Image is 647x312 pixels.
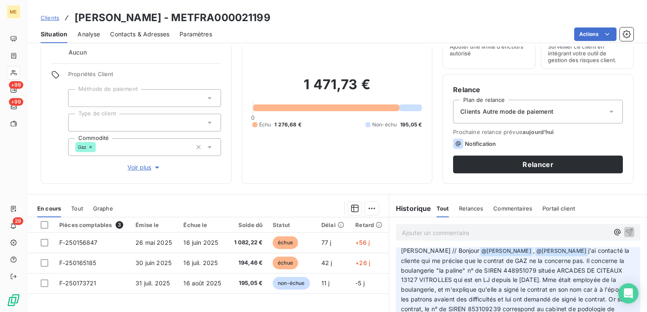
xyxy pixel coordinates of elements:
span: Notification [465,140,496,147]
span: Contacts & Adresses [110,30,169,38]
span: échue [273,236,298,249]
h3: [PERSON_NAME] - METFRA000021199 [75,10,271,25]
span: Non-échu [372,121,397,129]
span: 195,05 € [400,121,422,129]
span: F-250165185 [59,259,97,266]
span: Surveiller ce client en intégrant votre outil de gestion des risques client. [548,43,626,63]
h2: 1 471,73 € [252,76,422,101]
span: En cours [37,205,61,212]
span: Paramètres [180,30,212,38]
span: Voir plus [127,163,161,172]
span: Analyse [77,30,100,38]
span: 77 j [321,239,332,246]
div: Retard [355,222,384,228]
input: Ajouter une valeur [96,143,102,151]
div: ME [7,5,20,19]
a: Clients [41,14,59,22]
span: +26 j [355,259,370,266]
span: 42 j [321,259,332,266]
div: Émise le [135,222,173,228]
div: Solde dû [233,222,263,228]
span: 11 j [321,279,330,287]
button: Actions [574,27,617,41]
span: 29 [13,217,23,225]
div: Délai [321,222,345,228]
span: F-250173721 [59,279,97,287]
span: Tout [437,205,449,212]
span: échue [273,257,298,269]
span: non-échue [273,277,310,290]
span: +56 j [355,239,370,246]
span: 16 juil. 2025 [183,259,218,266]
button: Relancer [453,156,623,173]
span: @ [PERSON_NAME] [535,246,588,256]
span: 30 juin 2025 [135,259,171,266]
span: aujourd’hui [523,129,554,135]
div: Échue le [183,222,222,228]
span: +99 [9,81,23,89]
span: 31 juil. 2025 [135,279,170,287]
span: +99 [9,98,23,106]
span: Commentaires [493,205,532,212]
span: Aucun [69,48,87,57]
span: Tout [71,205,83,212]
span: 1 082,22 € [233,238,263,247]
span: 3 [116,221,123,229]
span: 16 juin 2025 [183,239,218,246]
span: Portail client [542,205,575,212]
div: Open Intercom Messenger [618,283,639,304]
span: Situation [41,30,67,38]
span: @ [PERSON_NAME] [480,246,533,256]
span: Prochaine relance prévue [453,129,623,135]
span: , [533,247,535,254]
span: 26 mai 2025 [135,239,172,246]
img: Logo LeanPay [7,293,20,307]
span: -5 j [355,279,365,287]
div: Pièces comptables [59,221,125,229]
span: F-250156847 [59,239,98,246]
div: Statut [273,222,311,228]
a: +99 [7,100,20,113]
span: Clients [41,14,59,21]
span: 16 août 2025 [183,279,221,287]
span: 194,46 € [233,259,263,267]
span: Propriétés Client [68,71,221,82]
span: 0 [251,114,254,121]
input: Ajouter une valeur [75,94,82,102]
span: 1 276,68 € [274,121,301,129]
span: Clients Autre mode de paiement [460,107,553,116]
span: Gaz [78,145,86,150]
span: [PERSON_NAME] // Bonjour [401,247,480,254]
h6: Relance [453,85,623,95]
input: Ajouter une valeur [75,119,82,126]
h6: Historique [389,203,431,213]
span: Relances [459,205,483,212]
span: Échu [259,121,271,129]
a: +99 [7,83,20,96]
button: Voir plus [68,163,221,172]
span: Graphe [93,205,113,212]
span: 195,05 € [233,279,263,287]
span: Ajouter une limite d’encours autorisé [450,43,528,57]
